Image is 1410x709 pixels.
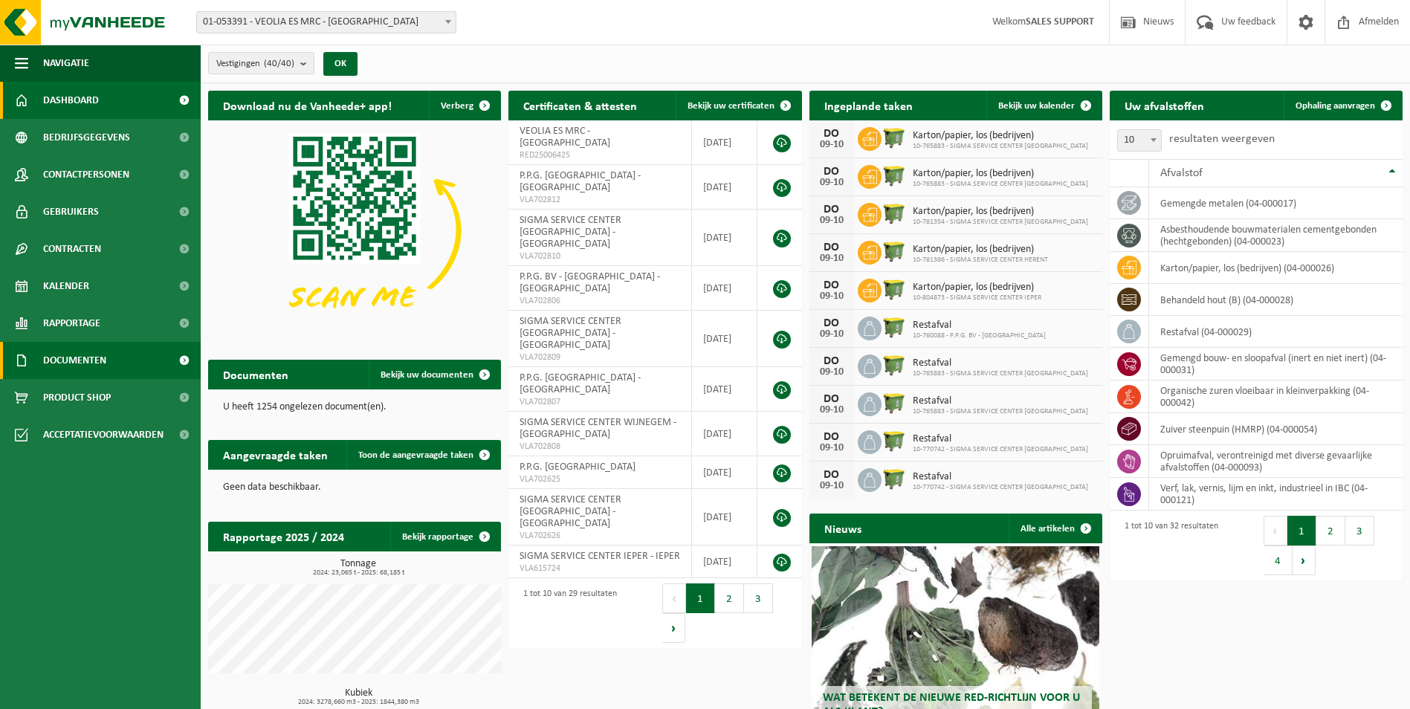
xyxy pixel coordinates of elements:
button: 1 [1287,516,1316,545]
span: 10-765883 - SIGMA SERVICE CENTER [GEOGRAPHIC_DATA] [913,180,1088,189]
div: DO [817,317,847,329]
h2: Rapportage 2025 / 2024 [208,522,359,551]
div: 09-10 [817,216,847,226]
span: Karton/papier, los (bedrijven) [913,206,1088,218]
span: SIGMA SERVICE CENTER [GEOGRAPHIC_DATA] - [GEOGRAPHIC_DATA] [520,494,621,529]
span: RED25006425 [520,149,680,161]
button: 2 [715,583,744,613]
td: opruimafval, verontreinigd met diverse gevaarlijke afvalstoffen (04-000093) [1149,445,1403,478]
h2: Documenten [208,360,303,389]
td: organische zuren vloeibaar in kleinverpakking (04-000042) [1149,381,1403,413]
button: 1 [686,583,715,613]
img: WB-1100-HPE-GN-50 [882,314,907,340]
a: Bekijk rapportage [390,522,499,551]
span: Karton/papier, los (bedrijven) [913,282,1041,294]
span: Karton/papier, los (bedrijven) [913,244,1048,256]
div: 09-10 [817,140,847,150]
img: WB-1100-HPE-GN-50 [882,428,907,453]
span: VLA702806 [520,295,680,307]
td: gemengd bouw- en sloopafval (inert en niet inert) (04-000031) [1149,348,1403,381]
span: VLA702625 [520,473,680,485]
td: [DATE] [692,489,757,545]
div: DO [817,355,847,367]
button: 3 [744,583,773,613]
div: 09-10 [817,405,847,415]
span: 10-765883 - SIGMA SERVICE CENTER [GEOGRAPHIC_DATA] [913,142,1088,151]
span: SIGMA SERVICE CENTER IEPER - IEPER [520,551,680,562]
span: Documenten [43,342,106,379]
span: 2024: 3278,660 m3 - 2025: 1844,380 m3 [216,699,501,706]
span: VLA702812 [520,194,680,206]
h2: Download nu de Vanheede+ app! [208,91,407,120]
td: [DATE] [692,311,757,367]
div: 09-10 [817,443,847,453]
td: [DATE] [692,412,757,456]
span: 10-765883 - SIGMA SERVICE CENTER [GEOGRAPHIC_DATA] [913,369,1088,378]
img: WB-1100-HPE-GN-51 [882,163,907,188]
td: asbesthoudende bouwmaterialen cementgebonden (hechtgebonden) (04-000023) [1149,219,1403,252]
td: verf, lak, vernis, lijm en inkt, industrieel in IBC (04-000121) [1149,478,1403,511]
span: Bedrijfsgegevens [43,119,130,156]
span: 10 [1117,129,1162,152]
span: VLA702807 [520,396,680,408]
span: Contracten [43,230,101,268]
div: 09-10 [817,481,847,491]
img: Download de VHEPlus App [208,120,501,340]
span: Bekijk uw kalender [998,101,1075,111]
span: Kalender [43,268,89,305]
div: 09-10 [817,367,847,378]
h3: Kubiek [216,688,501,706]
td: [DATE] [692,120,757,165]
span: VLA702809 [520,352,680,363]
a: Bekijk uw kalender [986,91,1101,120]
button: Verberg [429,91,499,120]
div: 09-10 [817,329,847,340]
span: SIGMA SERVICE CENTER [GEOGRAPHIC_DATA] - [GEOGRAPHIC_DATA] [520,316,621,351]
td: behandeld hout (B) (04-000028) [1149,284,1403,316]
span: 10-770742 - SIGMA SERVICE CENTER [GEOGRAPHIC_DATA] [913,445,1088,454]
td: [DATE] [692,456,757,489]
button: Next [1293,545,1316,575]
span: Verberg [441,101,473,111]
p: Geen data beschikbaar. [223,482,486,493]
h3: Tonnage [216,559,501,577]
span: Bekijk uw documenten [381,370,473,380]
span: Bekijk uw certificaten [688,101,774,111]
div: 09-10 [817,178,847,188]
strong: SALES SUPPORT [1026,16,1094,27]
span: 10-770742 - SIGMA SERVICE CENTER [GEOGRAPHIC_DATA] [913,483,1088,492]
count: (40/40) [264,59,294,68]
span: VLA702808 [520,441,680,453]
span: Rapportage [43,305,100,342]
div: 09-10 [817,291,847,302]
div: DO [817,469,847,481]
span: 01-053391 - VEOLIA ES MRC - ANTWERPEN [196,11,456,33]
span: Dashboard [43,82,99,119]
span: Vestigingen [216,53,294,75]
div: DO [817,204,847,216]
span: VEOLIA ES MRC - [GEOGRAPHIC_DATA] [520,126,610,149]
button: Previous [1264,516,1287,545]
span: 10-765883 - SIGMA SERVICE CENTER [GEOGRAPHIC_DATA] [913,407,1088,416]
button: 4 [1264,545,1293,575]
span: 10-760088 - P.P.G. BV - [GEOGRAPHIC_DATA] [913,331,1046,340]
h2: Nieuws [809,514,876,543]
a: Bekijk uw certificaten [676,91,801,120]
a: Bekijk uw documenten [369,360,499,389]
h2: Aangevraagde taken [208,440,343,469]
td: zuiver steenpuin (HMRP) (04-000054) [1149,413,1403,445]
td: [DATE] [692,266,757,311]
td: [DATE] [692,367,757,412]
span: Navigatie [43,45,89,82]
td: restafval (04-000029) [1149,316,1403,348]
span: 01-053391 - VEOLIA ES MRC - ANTWERPEN [197,12,456,33]
td: gemengde metalen (04-000017) [1149,187,1403,219]
img: WB-1100-HPE-GN-50 [882,352,907,378]
span: 10-804873 - SIGMA SERVICE CENTER IEPER [913,294,1041,302]
span: P.P.G. [GEOGRAPHIC_DATA] - [GEOGRAPHIC_DATA] [520,372,641,395]
img: WB-1100-HPE-GN-51 [882,390,907,415]
td: [DATE] [692,210,757,266]
div: DO [817,166,847,178]
span: Restafval [913,357,1088,369]
div: DO [817,279,847,291]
